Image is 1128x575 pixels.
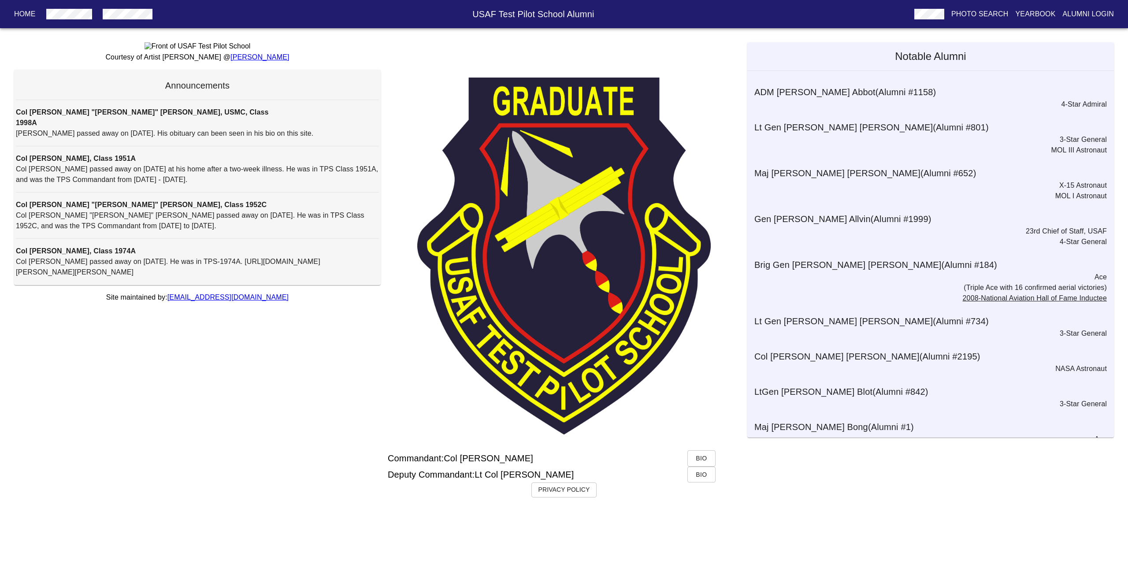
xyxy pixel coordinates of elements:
[747,282,1107,293] p: (Triple Ace with 16 confirmed aerial victories)
[754,349,1114,364] h6: Col [PERSON_NAME] [PERSON_NAME] (Alumni # 2195 )
[538,485,590,495] h6: Privacy Policy
[14,52,381,63] p: Courtesy of Artist [PERSON_NAME] @
[531,482,597,497] button: Privacy Policy
[16,247,136,255] strong: Col [PERSON_NAME], Class 1974A
[16,78,379,93] h6: Announcements
[747,99,1107,110] p: 4-Star Admiral
[14,292,381,303] p: Site maintained by:
[16,128,379,139] p: [PERSON_NAME] passed away on [DATE]. His obituary can been seen in his bio on this site.
[747,134,1107,145] p: 3-Star General
[747,42,1114,70] h5: Notable Alumni
[747,237,1107,247] p: 4-Star General
[16,256,379,278] p: Col [PERSON_NAME] passed away on [DATE]. He was in TPS-1974A. [URL][DOMAIN_NAME][PERSON_NAME][PER...
[754,385,1114,399] h6: LtGen [PERSON_NAME] Blot (Alumni # 842 )
[754,212,1114,226] h6: Gen [PERSON_NAME] Allvin (Alumni # 1999 )
[747,180,1107,191] p: X-15 Astronaut
[388,451,533,465] h6: Commandant: Col [PERSON_NAME]
[167,293,289,301] a: [EMAIL_ADDRESS][DOMAIN_NAME]
[14,9,36,19] p: Home
[11,6,39,22] button: Home
[747,434,1107,445] p: Ace
[747,399,1107,409] p: 3-Star General
[963,294,1107,302] a: 2008-National Aviation Hall of Fame Inductee
[747,226,1107,237] p: 23rd Chief of Staff, USAF
[145,42,251,50] img: Front of USAF Test Pilot School
[1063,9,1114,19] p: Alumni Login
[747,191,1107,201] p: MOL I Astronaut
[747,145,1107,156] p: MOL III Astronaut
[694,453,709,464] span: Bio
[16,210,379,231] p: Col [PERSON_NAME] "[PERSON_NAME]" [PERSON_NAME] passed away on [DATE]. He was in TPS Class 1952C,...
[1059,6,1118,22] button: Alumni Login
[16,155,136,162] strong: Col [PERSON_NAME], Class 1951A
[1015,9,1055,19] p: Yearbook
[16,201,267,208] strong: Col [PERSON_NAME] "[PERSON_NAME]" [PERSON_NAME], Class 1952C
[156,7,911,21] h6: USAF Test Pilot School Alumni
[747,364,1107,374] p: NASA Astronaut
[754,166,1114,180] h6: Maj [PERSON_NAME] [PERSON_NAME] (Alumni # 652 )
[16,164,379,185] p: Col [PERSON_NAME] passed away on [DATE] at his home after a two-week illness. He was in TPS Class...
[417,78,711,434] img: TPS Patch
[754,258,1114,272] h6: Brig Gen [PERSON_NAME] [PERSON_NAME] (Alumni # 184 )
[951,9,1009,19] p: Photo Search
[754,120,1114,134] h6: Lt Gen [PERSON_NAME] [PERSON_NAME] (Alumni # 801 )
[754,420,1114,434] h6: Maj [PERSON_NAME] Bong (Alumni # 1 )
[16,108,269,126] strong: Col [PERSON_NAME] "[PERSON_NAME]" [PERSON_NAME], USMC, Class 1998A
[694,469,709,480] span: Bio
[687,450,716,467] button: Bio
[747,272,1107,282] p: Ace
[388,467,574,482] h6: Deputy Commandant: Lt Col [PERSON_NAME]
[687,467,716,483] button: Bio
[948,6,1012,22] button: Photo Search
[754,85,1114,99] h6: ADM [PERSON_NAME] Abbot (Alumni # 1158 )
[747,328,1107,339] p: 3-Star General
[754,314,1114,328] h6: Lt Gen [PERSON_NAME] [PERSON_NAME] (Alumni # 734 )
[1012,6,1059,22] button: Yearbook
[230,53,289,61] a: [PERSON_NAME]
